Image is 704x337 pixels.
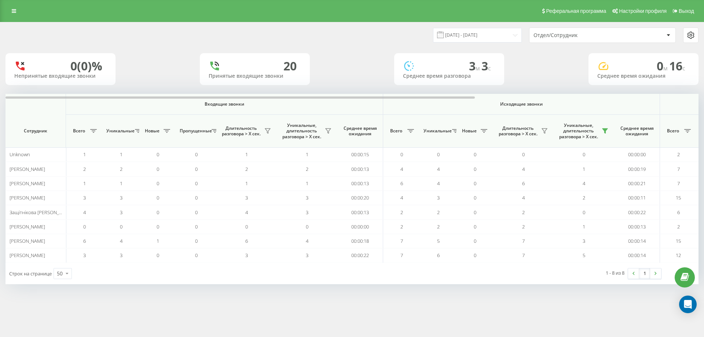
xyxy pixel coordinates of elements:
[14,73,107,79] div: Непринятые входящие звонки
[437,166,440,172] span: 4
[245,223,248,230] span: 0
[522,151,525,158] span: 0
[57,270,63,277] div: 50
[460,128,478,134] span: Новые
[679,296,697,313] div: Open Intercom Messenger
[157,223,159,230] span: 0
[195,151,198,158] span: 0
[522,252,525,259] span: 7
[437,223,440,230] span: 2
[614,176,660,191] td: 00:00:21
[245,194,248,201] span: 3
[306,223,308,230] span: 0
[306,209,308,216] span: 3
[245,238,248,244] span: 6
[400,209,403,216] span: 2
[676,194,681,201] span: 15
[400,101,643,107] span: Исходящие звонки
[157,151,159,158] span: 0
[437,209,440,216] span: 2
[10,180,45,187] span: [PERSON_NAME]
[403,73,495,79] div: Среднее время разговора
[606,269,624,276] div: 1 - 8 из 8
[306,151,308,158] span: 1
[400,252,403,259] span: 7
[437,252,440,259] span: 6
[10,223,45,230] span: [PERSON_NAME]
[120,238,122,244] span: 4
[400,151,403,158] span: 0
[657,58,669,74] span: 0
[10,252,45,259] span: [PERSON_NAME]
[83,151,86,158] span: 1
[497,125,539,137] span: Длительность разговора > Х сек.
[106,128,133,134] span: Уникальные
[10,238,45,244] span: [PERSON_NAME]
[120,209,122,216] span: 3
[597,73,690,79] div: Среднее время ожидания
[400,238,403,244] span: 7
[614,248,660,263] td: 00:00:14
[474,151,476,158] span: 0
[437,151,440,158] span: 0
[70,128,88,134] span: Всего
[306,252,308,259] span: 3
[614,220,660,234] td: 00:00:13
[306,238,308,244] span: 4
[337,147,383,162] td: 00:00:15
[583,223,585,230] span: 1
[195,180,198,187] span: 0
[614,147,660,162] td: 00:00:00
[280,122,323,140] span: Уникальные, длительность разговора > Х сек.
[143,128,161,134] span: Новые
[619,8,667,14] span: Настройки профиля
[245,180,248,187] span: 1
[9,270,52,277] span: Строк на странице
[337,162,383,176] td: 00:00:13
[12,128,59,134] span: Сотрудник
[546,8,606,14] span: Реферальная программа
[583,209,585,216] span: 0
[522,238,525,244] span: 7
[474,238,476,244] span: 0
[283,59,297,73] div: 20
[83,238,86,244] span: 6
[195,194,198,201] span: 0
[157,209,159,216] span: 0
[400,180,403,187] span: 6
[639,268,650,279] a: 1
[481,58,491,74] span: 3
[620,125,654,137] span: Среднее время ожидания
[400,194,403,201] span: 4
[306,180,308,187] span: 1
[679,8,694,14] span: Выход
[195,238,198,244] span: 0
[474,252,476,259] span: 0
[83,166,86,172] span: 2
[83,194,86,201] span: 3
[157,166,159,172] span: 0
[677,151,680,158] span: 2
[437,238,440,244] span: 5
[583,151,585,158] span: 0
[337,205,383,219] td: 00:00:13
[474,166,476,172] span: 0
[195,223,198,230] span: 0
[337,248,383,263] td: 00:00:22
[474,180,476,187] span: 0
[522,223,525,230] span: 2
[337,176,383,191] td: 00:00:13
[583,252,585,259] span: 5
[676,252,681,259] span: 12
[120,180,122,187] span: 1
[583,166,585,172] span: 1
[663,64,669,72] span: м
[245,252,248,259] span: 3
[10,151,30,158] span: Unknown
[614,205,660,219] td: 00:00:22
[10,209,73,216] span: Защітнікова [PERSON_NAME]
[70,59,102,73] div: 0 (0)%
[437,180,440,187] span: 4
[614,191,660,205] td: 00:00:11
[157,238,159,244] span: 1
